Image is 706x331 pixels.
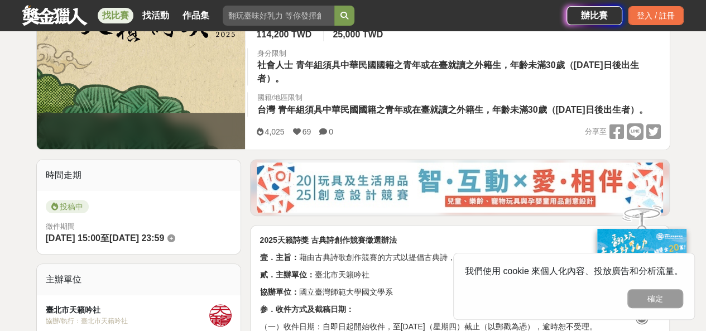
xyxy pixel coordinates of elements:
[277,105,647,114] span: 青年組須具中華民國國籍之青年或在臺就讀之外籍生，年齡未滿30歲（[DATE]日後出生者）。
[46,233,100,243] span: [DATE] 15:00
[257,60,292,70] span: 社會人士
[46,304,210,316] div: 臺北市天籟吟社
[46,200,89,213] span: 投稿中
[329,127,333,136] span: 0
[260,253,299,262] strong: 壹．主旨：
[138,8,174,23] a: 找活動
[256,30,311,39] span: 114,200 TWD
[302,127,311,136] span: 69
[333,30,383,39] span: 25,000 TWD
[37,264,241,295] div: 主辦單位
[109,233,164,243] span: [DATE] 23:59
[100,233,109,243] span: 至
[260,287,299,296] strong: 協辦單位：
[46,222,75,231] span: 徵件期間
[178,8,214,23] a: 作品集
[627,289,683,308] button: 確定
[465,266,683,276] span: 我們使用 cookie 來個人化內容、投放廣告和分析流量。
[628,6,684,25] div: 登入 / 註冊
[584,123,606,140] span: 分享至
[260,236,396,244] strong: 2025天籟詩獎 古典詩創作競賽徵選辦法
[260,252,660,263] p: 藉由古典詩歌創作競賽的方式以提倡古典詩，以促進中華傳統文化之發展，顯揚古典詩之美感。
[257,60,638,83] span: 青年組須具中華民國國籍之青年或在臺就讀之外籍生，年齡未滿30歲（[DATE]日後出生者）。
[37,160,241,191] div: 時間走期
[223,6,334,26] input: 翻玩臺味好乳力 等你發揮創意！
[260,270,314,279] strong: 貳．主辦單位：
[597,229,686,303] img: c171a689-fb2c-43c6-a33c-e56b1f4b2190.jpg
[260,269,660,281] p: 臺北市天籟吟社
[260,305,353,314] strong: 参．收件方式及截稿日期：
[257,92,650,103] div: 國籍/地區限制
[265,127,284,136] span: 4,025
[257,162,663,213] img: d4b53da7-80d9-4dd2-ac75-b85943ec9b32.jpg
[260,286,660,298] p: 國立臺灣師範大學國文學系
[566,6,622,25] a: 辦比賽
[257,105,275,114] span: 台灣
[257,48,660,59] div: 身分限制
[98,8,133,23] a: 找比賽
[46,316,210,326] div: 協辦/執行： 臺北市天籟吟社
